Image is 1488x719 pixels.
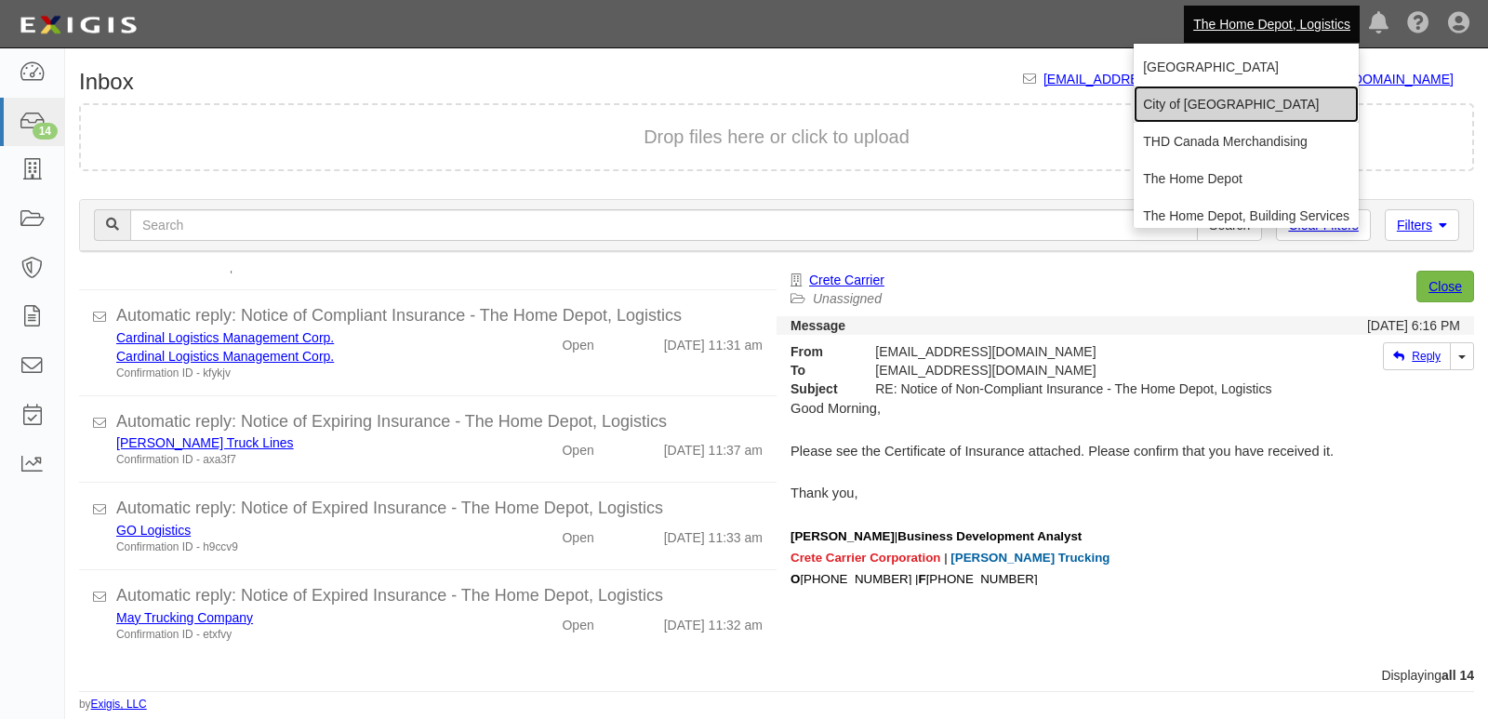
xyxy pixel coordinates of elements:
h1: Inbox [79,70,134,94]
strong: Message [790,318,845,333]
a: [URL][DOMAIN_NAME] [1316,72,1474,87]
a: [PERSON_NAME] Truck Lines [116,435,294,450]
a: GO Logistics [116,523,191,538]
span: Please see the Certificate of Insurance attached. Please confirm that you have received it. [790,444,1334,459]
div: Confirmation ID - axa3f7 [116,452,482,468]
a: [EMAIL_ADDRESS][DOMAIN_NAME] [1043,72,1264,87]
div: Open [562,521,593,547]
div: party-ftnhht@thdlogistics.complianz.com [861,361,1285,379]
div: [DATE] 11:33 am [664,521,763,547]
i: Help Center - Complianz [1407,13,1429,35]
b: all 14 [1441,668,1474,683]
span: [PERSON_NAME] [790,529,895,543]
div: Automatic reply: Notice of Compliant Insurance - The Home Depot, Logistics [116,304,763,328]
div: [DATE] 11:32 am [664,608,763,634]
div: Open [562,433,593,459]
a: [GEOGRAPHIC_DATA] [1134,48,1359,86]
a: Cardinal Logistics Management Corp. [116,349,334,364]
b: F [919,572,926,586]
a: Crete Carrier [809,273,884,287]
div: Confirmation ID - h9ccv9 [116,539,482,555]
span: Good Morning, [790,401,881,416]
div: [EMAIL_ADDRESS][DOMAIN_NAME] [861,342,1285,361]
strong: Subject [777,379,861,398]
strong: From [777,342,861,361]
a: Exigis, LLC [91,698,147,711]
div: Automatic reply: Notice of Expired Insurance - The Home Depot, Logistics [116,497,763,521]
a: Cardinal Logistics Management Corp. [116,330,334,345]
button: Drop files here or click to upload [644,124,910,151]
div: Displaying [65,666,1488,685]
div: Automatic reply: Notice of Expiring Insurance - The Home Depot, Logistics [116,410,763,434]
span: Thank you, [790,486,858,500]
div: 14 [33,123,58,140]
a: Unassigned [813,291,882,306]
strong: To [777,361,861,379]
a: Close [1416,271,1474,302]
div: Open [562,328,593,354]
a: The Home Depot [1134,160,1359,197]
div: Open [562,608,593,634]
span: Crete Carrier Corporation [790,551,940,565]
div: RE: Notice of Non-Compliant Insurance - The Home Depot, Logistics [861,379,1285,398]
div: Confirmation ID - etxfvy [116,627,482,643]
a: May Trucking Company [116,610,253,625]
div: [DATE] 11:31 am [664,328,763,354]
a: The Home Depot, Logistics [1184,6,1360,43]
a: The Home Depot, Building Services [1134,197,1359,234]
span: | [895,529,1082,543]
small: by [79,697,147,712]
a: Reply [1383,342,1451,370]
a: Filters [1385,209,1459,241]
span: O [790,572,800,586]
div: Automatic reply: Notice of Expired Insurance - The Home Depot, Logistics [116,584,763,608]
input: Search [130,209,1198,241]
span: [PERSON_NAME] Trucking [950,551,1109,565]
a: City of [GEOGRAPHIC_DATA] [1134,86,1359,123]
a: THD Canada Merchandising [1134,123,1359,160]
div: [DATE] 6:16 PM [1367,316,1460,335]
b: Business Development Analyst [897,529,1082,543]
span: | [944,551,950,565]
div: [DATE] 11:37 am [664,433,763,459]
div: Confirmation ID - kfykjv [116,366,482,381]
img: logo-5460c22ac91f19d4615b14bd174203de0afe785f0fc80cf4dbbc73dc1793850b.png [14,8,142,42]
span: [PHONE_NUMBER] | [PHONE_NUMBER] [800,572,1037,586]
